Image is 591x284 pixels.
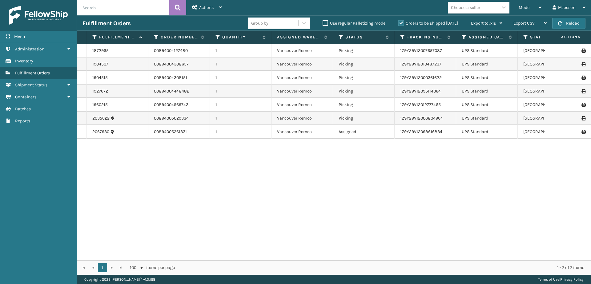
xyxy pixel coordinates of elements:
[251,20,268,26] div: Group by
[15,70,50,76] span: Fulfillment Orders
[518,98,579,112] td: [GEOGRAPHIC_DATA]
[581,62,585,66] i: Print Label
[400,75,442,80] a: 1Z9Y29V12000361622
[333,85,395,98] td: Picking
[15,58,33,64] span: Inventory
[15,118,30,124] span: Reports
[456,71,518,85] td: UPS Standard
[333,44,395,57] td: Picking
[92,88,108,94] a: 1927672
[581,89,585,93] i: Print Label
[552,18,585,29] button: Reload
[210,57,271,71] td: 1
[15,106,31,112] span: Batches
[82,20,131,27] h3: Fulfillment Orders
[271,57,333,71] td: Vancouver Remco
[518,112,579,125] td: [GEOGRAPHIC_DATA]
[333,112,395,125] td: Picking
[400,116,443,121] a: 1Z9Y29V12006804964
[14,34,25,39] span: Menu
[407,34,444,40] label: Tracking Number
[530,34,567,40] label: State
[210,125,271,139] td: 1
[98,263,107,272] a: 1
[451,4,480,11] div: Choose a seller
[581,49,585,53] i: Print Label
[333,98,395,112] td: Picking
[581,130,585,134] i: Print Label
[333,125,395,139] td: Assigned
[15,46,44,52] span: Administration
[323,21,385,26] label: Use regular Palletizing mode
[345,34,383,40] label: Status
[581,103,585,107] i: Print Label
[148,112,210,125] td: 00894005029334
[222,34,259,40] label: Quantity
[99,34,136,40] label: Fulfillment Order Id
[513,21,535,26] span: Export CSV
[148,71,210,85] td: 00894004308151
[210,44,271,57] td: 1
[271,112,333,125] td: Vancouver Remco
[92,48,109,54] a: 1872965
[456,44,518,57] td: UPS Standard
[84,275,155,284] p: Copyright 2023 [PERSON_NAME]™ v 1.0.188
[148,98,210,112] td: 00894004569743
[92,129,109,135] a: 2067930
[130,263,175,272] span: items per page
[471,21,496,26] span: Export to .xls
[518,125,579,139] td: [GEOGRAPHIC_DATA]
[518,57,579,71] td: [GEOGRAPHIC_DATA]
[518,71,579,85] td: [GEOGRAPHIC_DATA]
[271,98,333,112] td: Vancouver Remco
[456,57,518,71] td: UPS Standard
[542,32,585,42] span: Actions
[210,85,271,98] td: 1
[519,5,529,10] span: Mode
[400,102,441,107] a: 1Z9Y29V12012777465
[271,44,333,57] td: Vancouver Remco
[271,125,333,139] td: Vancouver Remco
[400,89,441,94] a: 1Z9Y29V12095114364
[333,57,395,71] td: Picking
[15,82,47,88] span: Shipment Status
[400,129,442,134] a: 1Z9Y29V12098616834
[92,102,108,108] a: 1960215
[148,125,210,139] td: 00894005261331
[92,115,110,121] a: 2035622
[518,85,579,98] td: [GEOGRAPHIC_DATA]
[92,75,108,81] a: 1904515
[161,34,198,40] label: Order Number
[92,61,108,67] a: 1904507
[271,71,333,85] td: Vancouver Remco
[456,98,518,112] td: UPS Standard
[538,277,559,282] a: Terms of Use
[468,34,506,40] label: Assigned Carrier Service
[333,71,395,85] td: Picking
[400,48,442,53] a: 1Z9Y29V12007657087
[130,265,139,271] span: 100
[210,112,271,125] td: 1
[456,85,518,98] td: UPS Standard
[456,112,518,125] td: UPS Standard
[199,5,214,10] span: Actions
[398,21,458,26] label: Orders to be shipped [DATE]
[15,94,36,100] span: Containers
[400,61,441,67] a: 1Z9Y29V12010487237
[148,85,210,98] td: 00894004448482
[271,85,333,98] td: Vancouver Remco
[518,44,579,57] td: [GEOGRAPHIC_DATA]
[210,71,271,85] td: 1
[9,6,68,25] img: logo
[456,125,518,139] td: UPS Standard
[210,98,271,112] td: 1
[277,34,321,40] label: Assigned Warehouse
[148,57,210,71] td: 00894004308657
[581,116,585,120] i: Print Label
[560,277,584,282] a: Privacy Policy
[148,44,210,57] td: 00894004127480
[183,265,584,271] div: 1 - 7 of 7 items
[581,76,585,80] i: Print Label
[538,275,584,284] div: |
